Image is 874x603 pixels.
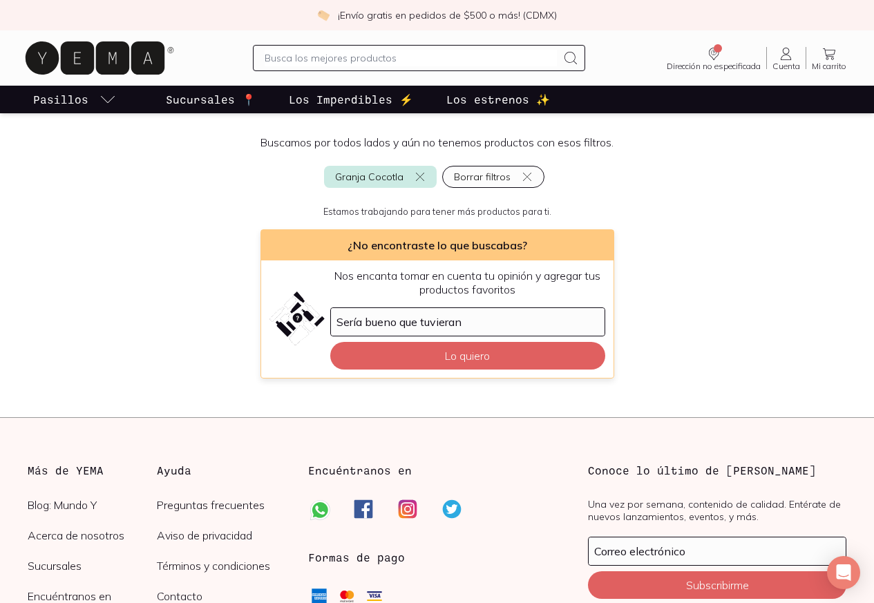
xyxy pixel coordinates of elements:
[261,230,614,260] div: ¿No encontraste lo que buscabas?
[444,86,553,113] a: Los estrenos ✨
[308,462,412,479] h3: Encuéntranos en
[28,559,157,573] a: Sucursales
[157,528,286,542] a: Aviso de privacidad
[33,91,88,108] p: Pasillos
[28,462,157,479] h3: Más de YEMA
[30,86,119,113] a: pasillo-todos-link
[588,571,846,599] button: Subscribirme
[338,8,557,22] p: ¡Envío gratis en pedidos de $500 o más! (CDMX)
[442,166,544,188] button: Borrar filtros
[157,462,286,479] h3: Ayuda
[28,498,157,512] a: Blog: Mundo Y
[28,589,157,603] a: Encuéntranos en
[157,589,286,603] a: Contacto
[589,537,846,565] input: mimail@gmail.com
[806,46,852,70] a: Mi carrito
[324,166,437,188] button: Granja Cocotla
[308,549,405,566] h3: Formas de pago
[446,91,550,108] p: Los estrenos ✨
[330,342,605,370] button: Lo quiero
[317,9,330,21] img: check
[667,62,761,70] span: Dirección no especificada
[157,498,286,512] a: Preguntas frecuentes
[588,462,846,479] h3: Conoce lo último de [PERSON_NAME]
[157,559,286,573] a: Términos y condiciones
[827,556,860,589] div: Open Intercom Messenger
[28,528,157,542] a: Acerca de nosotros
[289,91,413,108] p: Los Imperdibles ⚡️
[286,86,416,113] a: Los Imperdibles ⚡️
[265,50,556,66] input: Busca los mejores productos
[330,269,605,296] p: Nos encanta tomar en cuenta tu opinión y agregar tus productos favoritos
[588,498,846,523] p: Una vez por semana, contenido de calidad. Entérate de nuevos lanzamientos, eventos, y más.
[163,86,258,113] a: Sucursales 📍
[166,91,256,108] p: Sucursales 📍
[767,46,806,70] a: Cuenta
[772,62,800,70] span: Cuenta
[812,62,846,70] span: Mi carrito
[661,46,766,70] a: Dirección no especificada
